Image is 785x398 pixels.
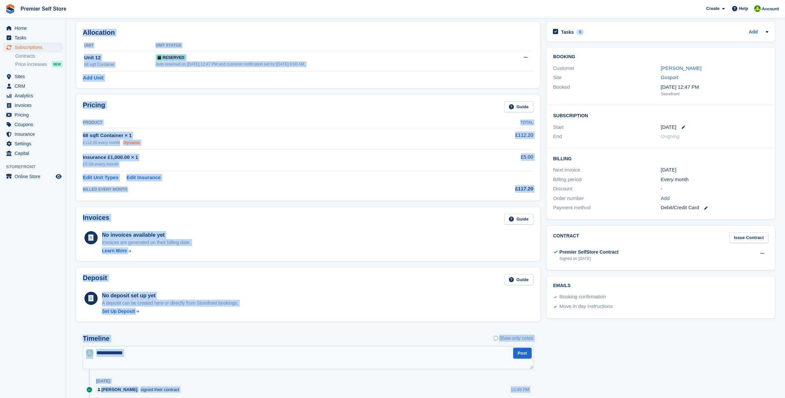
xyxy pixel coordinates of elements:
[83,139,449,146] div: £112.20 every month
[661,124,676,131] time: 2025-08-24 00:00:00 UTC
[553,133,661,140] div: End
[15,101,54,110] span: Invoices
[102,239,191,246] div: Invoices are generated on their billing date.
[83,118,449,128] th: Product
[83,101,105,112] h2: Pricing
[156,40,501,51] th: Unit Status
[86,349,93,357] img: Millie Walcroft
[15,91,54,100] span: Analytics
[102,292,238,300] div: No deposit set up yet
[661,166,768,174] div: [DATE]
[52,61,63,68] div: NEW
[661,91,768,97] div: Storefront
[449,118,533,128] th: Total
[84,54,156,62] div: Unit 12
[96,386,182,393] div: signed their contract
[15,72,54,81] span: Sites
[15,110,54,120] span: Pricing
[553,176,661,183] div: Billing period
[122,139,142,146] div: Dynamic
[749,28,758,36] a: Add
[561,29,574,35] h2: Tasks
[553,232,579,243] h2: Contract
[449,185,533,193] div: £117.20
[661,75,678,80] a: Gosport
[3,101,63,110] a: menu
[560,293,606,301] div: Booking confirmation
[576,29,584,35] div: 0
[3,139,63,148] a: menu
[156,54,186,61] span: Reserved
[15,120,54,129] span: Coupons
[560,303,613,311] div: Move in day instructions
[661,204,768,212] div: Debit/Credit Card
[102,308,238,315] a: Set Up Deposit
[96,378,110,384] div: [DATE]
[101,386,137,393] div: [PERSON_NAME]
[754,5,761,12] img: Millie Walcroft
[553,83,661,97] div: Booked
[3,24,63,33] a: menu
[449,128,533,149] td: £112.20
[83,274,107,285] h2: Deposit
[3,33,63,42] a: menu
[102,300,238,307] p: A deposit can be created here or directly from Storefront bookings.
[6,164,66,170] span: Storefront
[553,124,661,131] div: Start
[15,129,54,139] span: Insurance
[83,40,156,51] th: Unit
[661,176,768,183] div: Every month
[3,129,63,139] a: menu
[83,132,449,139] div: 68 sqft Container × 1
[449,150,533,171] td: £5.00
[15,61,63,68] a: Price increases NEW
[18,3,69,14] a: Premier Self Store
[661,83,768,91] div: [DATE] 12:47 PM
[102,247,191,254] a: Learn More
[83,186,449,192] div: BILLED EVERY MONTH
[553,204,661,212] div: Payment method
[729,232,768,243] a: Issue Contract
[15,61,47,68] span: Price increases
[3,120,63,129] a: menu
[3,91,63,100] a: menu
[15,172,54,181] span: Online Store
[762,6,779,12] span: Account
[553,155,768,162] h2: Billing
[504,101,533,112] a: Guide
[706,5,719,12] span: Create
[15,53,63,59] a: Contracts
[511,386,529,393] div: 12:49 PM
[15,24,54,33] span: Home
[661,65,702,71] a: [PERSON_NAME]
[553,195,661,202] div: Order number
[83,214,109,225] h2: Invoices
[96,386,139,393] a: [PERSON_NAME]
[102,308,135,315] div: Set Up Deposit
[3,110,63,120] a: menu
[15,81,54,91] span: CRM
[739,5,748,12] span: Help
[83,29,533,36] h2: Allocation
[494,335,498,342] input: Show only notes
[83,335,110,342] h2: Timeline
[553,185,661,193] div: Discount
[553,65,661,72] div: Customer
[494,335,533,342] label: Show only notes
[661,133,680,139] span: Ongoing
[661,185,768,193] div: -
[513,348,532,359] button: Post
[84,62,156,68] div: 68 sqft Container
[560,256,619,262] div: Signed on [DATE]
[55,173,63,180] a: Preview store
[3,172,63,181] a: menu
[102,231,191,239] div: No invoices available yet
[504,214,533,225] a: Guide
[553,166,661,174] div: Next invoice
[83,174,119,181] a: Edit Unit Types
[3,72,63,81] a: menu
[102,247,127,254] div: Learn More
[553,112,768,119] h2: Subscription
[83,161,449,168] div: £5.00 every month
[83,74,103,82] a: Add Unit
